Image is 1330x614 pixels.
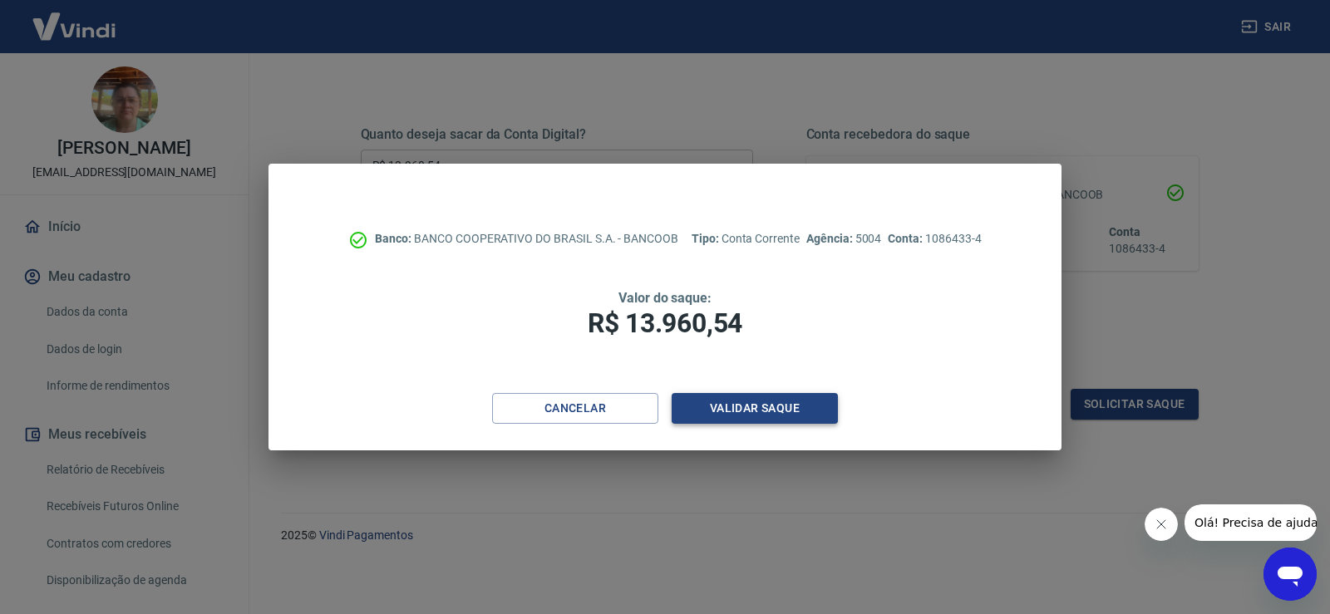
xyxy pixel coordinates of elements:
[692,232,722,245] span: Tipo:
[672,393,838,424] button: Validar saque
[888,232,925,245] span: Conta:
[806,230,881,248] p: 5004
[806,232,855,245] span: Agência:
[375,230,678,248] p: BANCO COOPERATIVO DO BRASIL S.A. - BANCOOB
[492,393,658,424] button: Cancelar
[618,290,712,306] span: Valor do saque:
[692,230,800,248] p: Conta Corrente
[1263,548,1317,601] iframe: Botão para abrir a janela de mensagens
[1185,504,1317,541] iframe: Mensagem da empresa
[888,230,981,248] p: 1086433-4
[1145,508,1178,541] iframe: Fechar mensagem
[375,232,414,245] span: Banco:
[10,12,140,25] span: Olá! Precisa de ajuda?
[588,307,742,339] span: R$ 13.960,54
